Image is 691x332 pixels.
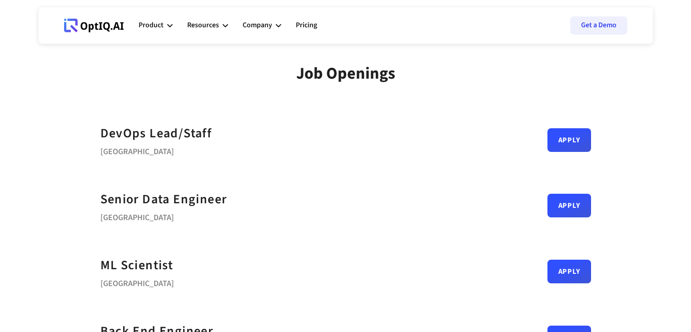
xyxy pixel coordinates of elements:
a: Pricing [296,12,317,39]
a: DevOps Lead/Staff [100,123,212,144]
div: Product [139,19,164,31]
a: Webflow Homepage [64,12,124,39]
a: Apply [547,194,591,217]
a: ML Scientist [100,255,174,276]
a: Get a Demo [570,16,627,35]
a: Apply [547,128,591,152]
div: Resources [187,12,228,39]
div: [GEOGRAPHIC_DATA] [100,276,174,288]
a: Apply [547,260,591,283]
div: [GEOGRAPHIC_DATA] [100,210,227,222]
div: [GEOGRAPHIC_DATA] [100,144,212,156]
div: Job Openings [296,64,395,83]
div: Product [139,12,173,39]
a: Senior Data Engineer [100,189,227,210]
div: Resources [187,19,219,31]
div: Company [243,12,281,39]
div: Company [243,19,272,31]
